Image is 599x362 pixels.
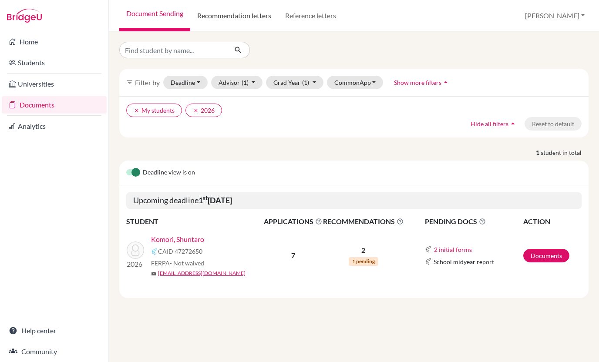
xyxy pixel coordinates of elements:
span: FERPA [151,258,204,268]
a: Documents [2,96,107,114]
p: 2 [323,245,404,255]
span: 1 pending [349,257,378,266]
button: CommonApp [327,76,384,89]
a: Documents [523,249,569,262]
button: Reset to default [525,117,582,131]
th: ACTION [523,216,582,227]
button: [PERSON_NAME] [521,7,589,24]
img: Common App logo [151,248,158,255]
span: Hide all filters [471,120,508,127]
button: Deadline [163,76,208,89]
span: APPLICATIONS [264,216,322,227]
button: 2 initial forms [434,245,472,255]
img: Common App logo [425,246,432,253]
span: (1) [242,79,249,86]
button: Hide all filtersarrow_drop_up [463,117,525,131]
button: Grad Year(1) [266,76,323,89]
i: clear [134,107,140,114]
p: 2026 [127,259,144,269]
span: (1) [302,79,309,86]
a: Help center [2,322,107,339]
th: STUDENT [126,216,263,227]
button: Advisor(1) [211,76,263,89]
a: Analytics [2,117,107,135]
a: Home [2,33,107,50]
i: arrow_drop_up [441,78,450,87]
span: RECOMMENDATIONS [323,216,404,227]
span: PENDING DOCS [425,216,522,227]
span: - Not waived [170,259,204,267]
span: School midyear report [434,257,494,266]
b: 7 [291,251,295,259]
a: Students [2,54,107,71]
button: clearMy students [126,104,182,117]
button: clear2026 [185,104,222,117]
span: mail [151,271,156,276]
a: Komori, Shuntaro [151,234,204,245]
h5: Upcoming deadline [126,192,582,209]
b: 1 [DATE] [199,195,232,205]
span: Deadline view is on [143,168,195,178]
a: Community [2,343,107,360]
i: arrow_drop_up [508,119,517,128]
span: CAID 47272650 [158,247,202,256]
input: Find student by name... [119,42,227,58]
sup: st [203,194,208,201]
a: Universities [2,75,107,93]
span: student in total [541,148,589,157]
strong: 1 [536,148,541,157]
span: Filter by [135,78,160,87]
img: Komori, Shuntaro [127,241,144,259]
button: Show more filtersarrow_drop_up [387,76,458,89]
a: [EMAIL_ADDRESS][DOMAIN_NAME] [158,269,246,277]
img: Bridge-U [7,9,42,23]
i: filter_list [126,79,133,86]
span: Show more filters [394,79,441,86]
img: Common App logo [425,258,432,265]
i: clear [193,107,199,114]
